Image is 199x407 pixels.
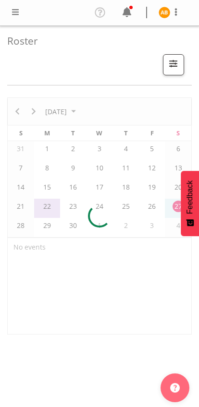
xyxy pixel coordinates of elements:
[163,54,184,75] button: Filter Shifts
[181,171,199,236] button: Feedback - Show survey
[186,180,194,214] span: Feedback
[159,7,170,18] img: angela-burrill10486.jpg
[7,36,184,47] h4: Roster
[170,383,180,393] img: help-xxl-2.png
